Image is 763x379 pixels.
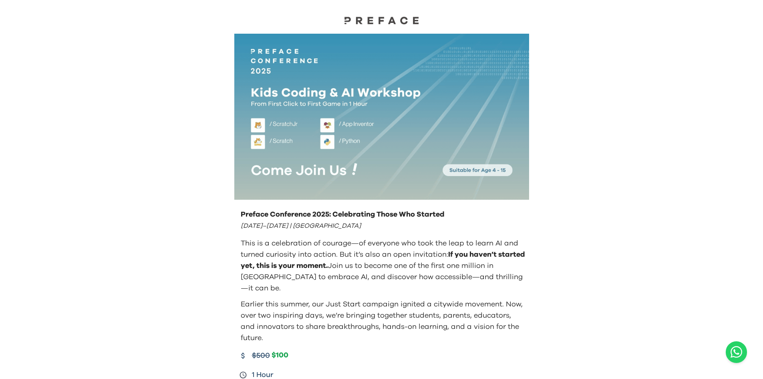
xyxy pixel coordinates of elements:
p: Preface Conference 2025: Celebrating Those Who Started [241,209,526,220]
p: Earlier this summer, our Just Start campaign ignited a citywide movement. Now, over two inspiring... [241,299,526,344]
img: Preface Logo [342,16,422,24]
p: [DATE]–[DATE] | [GEOGRAPHIC_DATA] [241,220,526,231]
span: $100 [272,351,288,360]
a: Chat with us on WhatsApp [726,341,747,363]
span: If you haven’t started yet, this is your moment. [241,251,525,270]
a: Preface Logo [342,16,422,27]
span: $500 [252,350,270,361]
img: Kids learning to code [234,34,529,200]
button: Open WhatsApp chat [726,341,747,363]
p: This is a celebration of courage—of everyone who took the leap to learn AI and turned curiosity i... [241,238,526,294]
